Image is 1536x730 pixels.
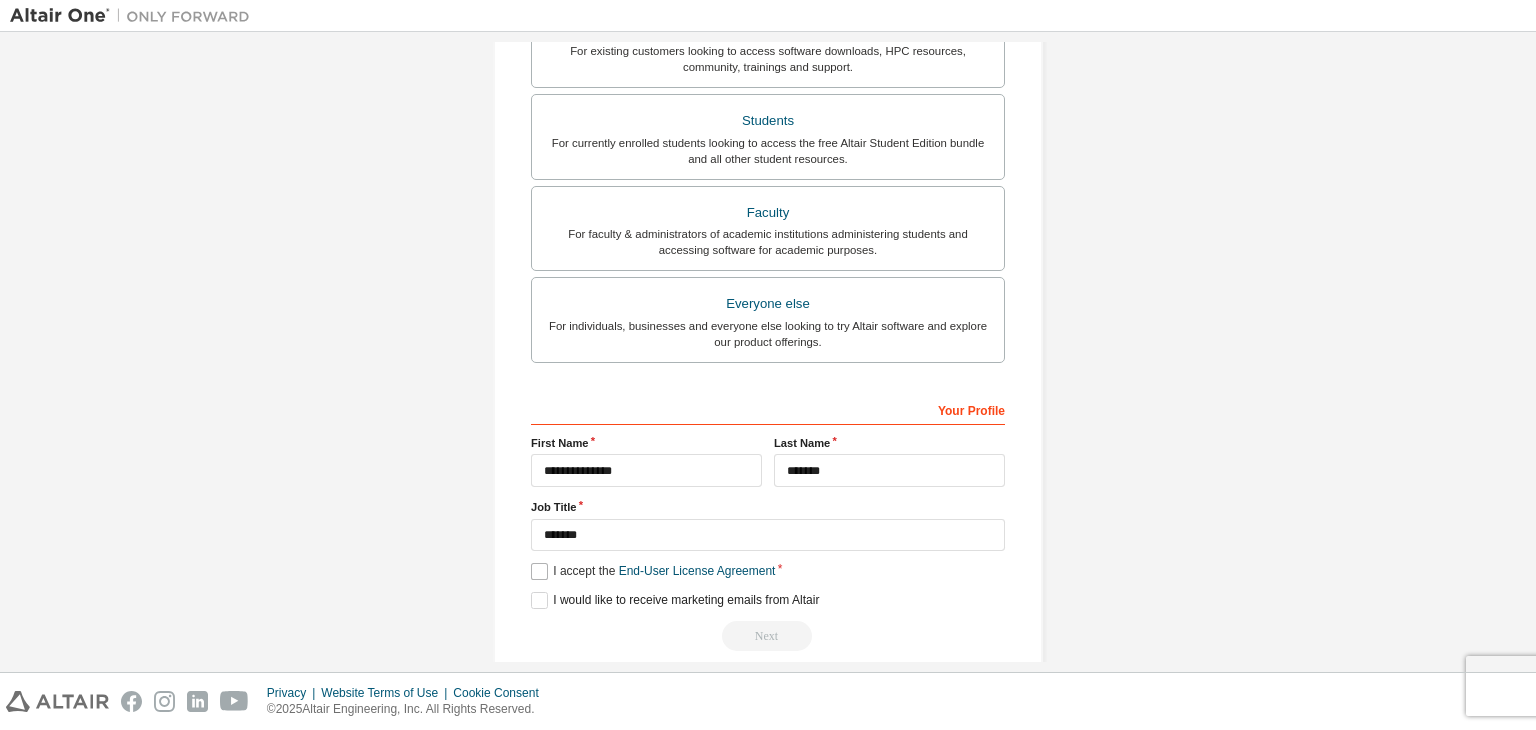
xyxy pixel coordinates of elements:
img: Altair One [10,6,260,26]
label: First Name [531,435,762,451]
img: youtube.svg [220,691,249,712]
div: Faculty [544,199,992,227]
p: © 2025 Altair Engineering, Inc. All Rights Reserved. [267,701,551,718]
div: Everyone else [544,290,992,318]
div: Website Terms of Use [321,685,453,701]
img: instagram.svg [154,691,175,712]
img: facebook.svg [121,691,142,712]
div: Students [544,107,992,135]
div: Privacy [267,685,321,701]
label: I would like to receive marketing emails from Altair [531,592,819,609]
div: For faculty & administrators of academic institutions administering students and accessing softwa... [544,226,992,258]
label: Last Name [774,435,1005,451]
div: Cookie Consent [453,685,550,701]
div: For currently enrolled students looking to access the free Altair Student Edition bundle and all ... [544,135,992,167]
div: Your Profile [531,393,1005,425]
label: I accept the [531,563,775,580]
img: linkedin.svg [187,691,208,712]
img: altair_logo.svg [6,691,109,712]
a: End-User License Agreement [619,564,776,578]
div: Read and acccept EULA to continue [531,621,1005,651]
div: For existing customers looking to access software downloads, HPC resources, community, trainings ... [544,43,992,75]
label: Job Title [531,499,1005,515]
div: For individuals, businesses and everyone else looking to try Altair software and explore our prod... [544,318,992,350]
